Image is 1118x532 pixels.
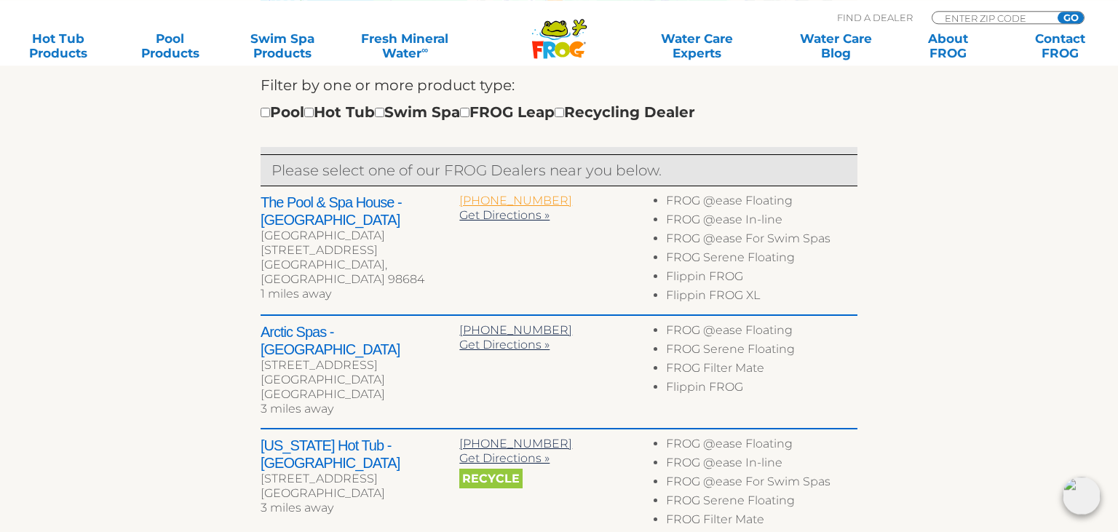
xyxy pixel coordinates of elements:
li: Flippin FROG XL [666,288,857,307]
label: Filter by one or more product type: [261,74,515,97]
p: Find A Dealer [837,11,913,24]
a: [PHONE_NUMBER] [459,194,572,207]
a: AboutFROG [904,31,991,60]
a: PoolProducts [127,31,214,60]
input: GO [1058,12,1084,23]
a: Swim SpaProducts [239,31,326,60]
h2: [US_STATE] Hot Tub - [GEOGRAPHIC_DATA] [261,437,459,472]
li: FROG @ease Floating [666,323,857,342]
li: FROG @ease Floating [666,194,857,213]
a: Get Directions » [459,208,550,222]
li: FROG @ease Floating [666,437,857,456]
a: Get Directions » [459,451,550,465]
span: 1 miles away [261,287,331,301]
li: FROG @ease For Swim Spas [666,231,857,250]
div: [GEOGRAPHIC_DATA] [261,387,459,402]
a: Fresh MineralWater∞ [351,31,460,60]
div: [GEOGRAPHIC_DATA] [261,486,459,501]
li: FROG @ease In-line [666,213,857,231]
a: Hot TubProducts [15,31,102,60]
span: 3 miles away [261,501,333,515]
span: Recycle [459,469,523,488]
input: Zip Code Form [943,12,1042,24]
h2: The Pool & Spa House - [GEOGRAPHIC_DATA] [261,194,459,229]
span: 3 miles away [261,402,333,416]
sup: ∞ [421,44,428,55]
a: Get Directions » [459,338,550,352]
div: [GEOGRAPHIC_DATA][STREET_ADDRESS] [261,229,459,258]
a: Water CareBlog [793,31,880,60]
p: Please select one of our FROG Dealers near you below. [271,159,847,182]
li: FROG Filter Mate [666,361,857,380]
li: FROG Serene Floating [666,493,857,512]
li: FROG @ease In-line [666,456,857,475]
li: FROG Serene Floating [666,250,857,269]
a: Water CareExperts [626,31,767,60]
div: [STREET_ADDRESS][GEOGRAPHIC_DATA] [261,358,459,387]
img: openIcon [1063,477,1101,515]
li: FROG @ease For Swim Spas [666,475,857,493]
a: [PHONE_NUMBER] [459,437,572,450]
div: Pool Hot Tub Swim Spa FROG Leap Recycling Dealer [261,100,695,124]
li: Flippin FROG [666,380,857,399]
li: Flippin FROG [666,269,857,288]
a: ContactFROG [1016,31,1103,60]
li: FROG Filter Mate [666,512,857,531]
li: FROG Serene Floating [666,342,857,361]
h2: Arctic Spas - [GEOGRAPHIC_DATA] [261,323,459,358]
div: [STREET_ADDRESS] [261,472,459,486]
a: [PHONE_NUMBER] [459,323,572,337]
div: [GEOGRAPHIC_DATA], [GEOGRAPHIC_DATA] 98684 [261,258,459,287]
